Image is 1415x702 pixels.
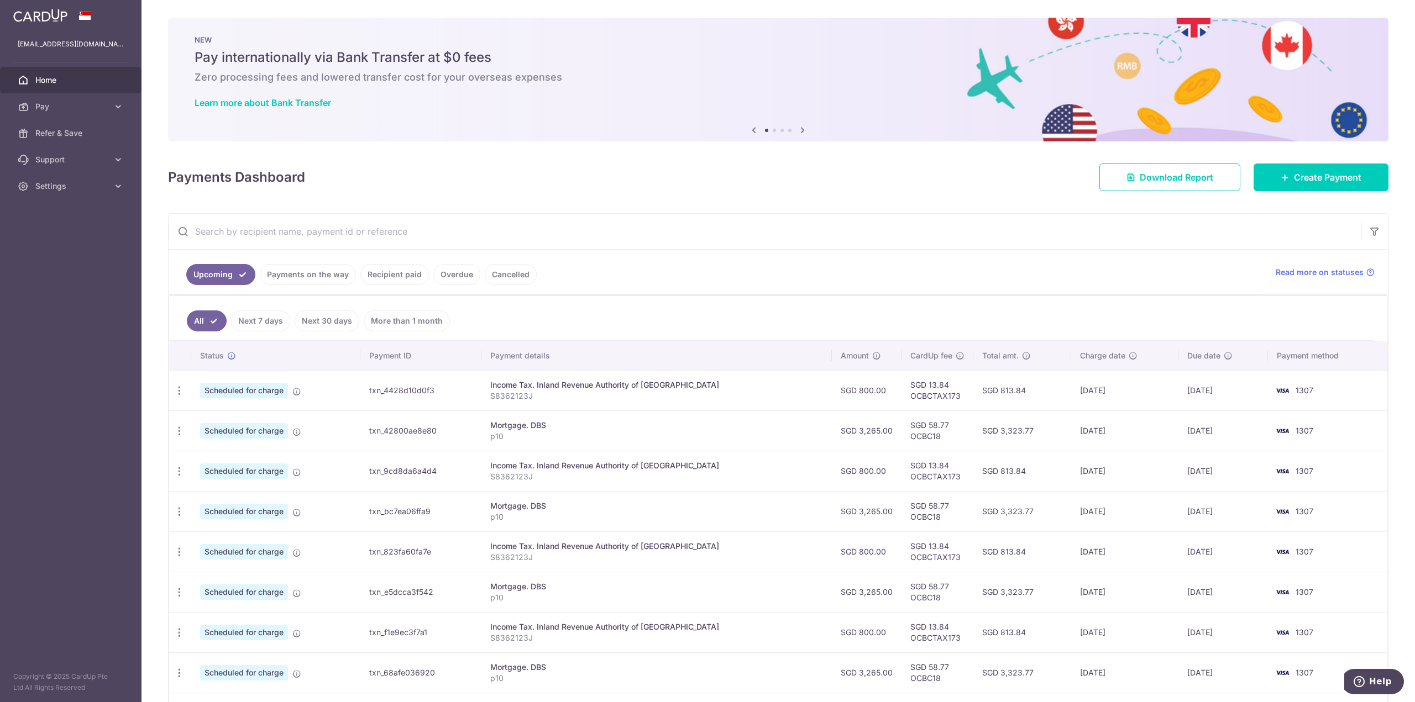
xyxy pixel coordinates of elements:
td: SGD 3,323.77 [973,491,1072,531]
td: [DATE] [1071,531,1178,572]
td: txn_f1e9ec3f7a1 [360,612,481,652]
h5: Pay internationally via Bank Transfer at $0 fees [195,49,1362,66]
span: Create Payment [1294,171,1361,184]
div: Mortgage. DBS [490,662,823,673]
span: 1307 [1296,627,1313,637]
div: Income Tax. Inland Revenue Authority of [GEOGRAPHIC_DATA] [490,541,823,552]
th: Payment ID [360,341,481,370]
input: Search by recipient name, payment id or reference [169,214,1361,249]
div: Income Tax. Inland Revenue Authority of [GEOGRAPHIC_DATA] [490,621,823,632]
td: SGD 813.84 [973,370,1072,410]
span: Refer & Save [35,128,108,139]
a: All [187,310,227,331]
td: [DATE] [1071,370,1178,410]
span: Total amt. [982,350,1019,361]
span: Scheduled for charge [200,383,288,398]
td: SGD 13.84 OCBCTAX173 [902,370,973,410]
td: SGD 13.84 OCBCTAX173 [902,531,973,572]
td: SGD 3,323.77 [973,652,1072,693]
img: Bank Card [1271,545,1293,558]
h4: Payments Dashboard [168,167,305,187]
p: S8362123J [490,390,823,402]
a: Create Payment [1254,163,1388,191]
div: Income Tax. Inland Revenue Authority of [GEOGRAPHIC_DATA] [490,460,823,471]
a: Overdue [433,264,480,285]
img: Bank transfer banner [168,18,1388,141]
p: p10 [490,673,823,684]
td: SGD 813.84 [973,531,1072,572]
a: Next 7 days [231,310,290,331]
span: Scheduled for charge [200,544,288,560]
td: SGD 3,265.00 [832,410,902,451]
td: SGD 13.84 OCBCTAX173 [902,612,973,652]
a: Read more on statuses [1276,267,1375,278]
td: SGD 58.77 OCBC18 [902,410,973,451]
span: Charge date [1080,350,1125,361]
a: Recipient paid [360,264,429,285]
td: SGD 3,265.00 [832,572,902,612]
td: txn_e5dcca3f542 [360,572,481,612]
img: Bank Card [1271,505,1293,518]
img: Bank Card [1271,666,1293,679]
span: Pay [35,101,108,112]
p: p10 [490,511,823,522]
td: [DATE] [1071,410,1178,451]
span: CardUp fee [910,350,952,361]
td: [DATE] [1178,531,1268,572]
td: SGD 3,265.00 [832,491,902,531]
p: S8362123J [490,632,823,643]
td: SGD 813.84 [973,612,1072,652]
span: Due date [1187,350,1220,361]
div: Income Tax. Inland Revenue Authority of [GEOGRAPHIC_DATA] [490,379,823,390]
td: SGD 800.00 [832,612,902,652]
span: Scheduled for charge [200,665,288,680]
td: SGD 13.84 OCBCTAX173 [902,451,973,491]
span: 1307 [1296,506,1313,516]
span: 1307 [1296,668,1313,677]
iframe: Opens a widget where you can find more information [1344,669,1404,696]
span: Scheduled for charge [200,423,288,439]
div: Mortgage. DBS [490,500,823,511]
td: txn_bc7ea06ffa9 [360,491,481,531]
a: Cancelled [485,264,537,285]
td: SGD 58.77 OCBC18 [902,572,973,612]
td: SGD 800.00 [832,451,902,491]
td: [DATE] [1071,451,1178,491]
span: Scheduled for charge [200,504,288,519]
a: Upcoming [186,264,255,285]
td: [DATE] [1071,491,1178,531]
td: [DATE] [1178,491,1268,531]
span: Home [35,75,108,86]
img: Bank Card [1271,424,1293,437]
span: Support [35,154,108,165]
td: SGD 58.77 OCBC18 [902,491,973,531]
div: Mortgage. DBS [490,420,823,431]
p: [EMAIL_ADDRESS][DOMAIN_NAME] [18,39,124,50]
p: NEW [195,35,1362,44]
a: Learn more about Bank Transfer [195,97,331,108]
p: p10 [490,431,823,442]
td: [DATE] [1178,410,1268,451]
span: 1307 [1296,466,1313,476]
td: [DATE] [1178,451,1268,491]
img: Bank Card [1271,626,1293,639]
p: p10 [490,592,823,603]
td: txn_68afe036920 [360,652,481,693]
span: 1307 [1296,426,1313,435]
img: Bank Card [1271,384,1293,397]
h6: Zero processing fees and lowered transfer cost for your overseas expenses [195,71,1362,84]
td: [DATE] [1071,652,1178,693]
span: Settings [35,181,108,192]
span: Read more on statuses [1276,267,1364,278]
a: Next 30 days [295,310,359,331]
p: S8362123J [490,552,823,563]
td: SGD 3,323.77 [973,410,1072,451]
span: Scheduled for charge [200,584,288,600]
td: [DATE] [1071,612,1178,652]
td: [DATE] [1178,370,1268,410]
td: SGD 3,265.00 [832,652,902,693]
span: 1307 [1296,587,1313,597]
a: Download Report [1099,163,1240,191]
a: Payments on the way [260,264,356,285]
